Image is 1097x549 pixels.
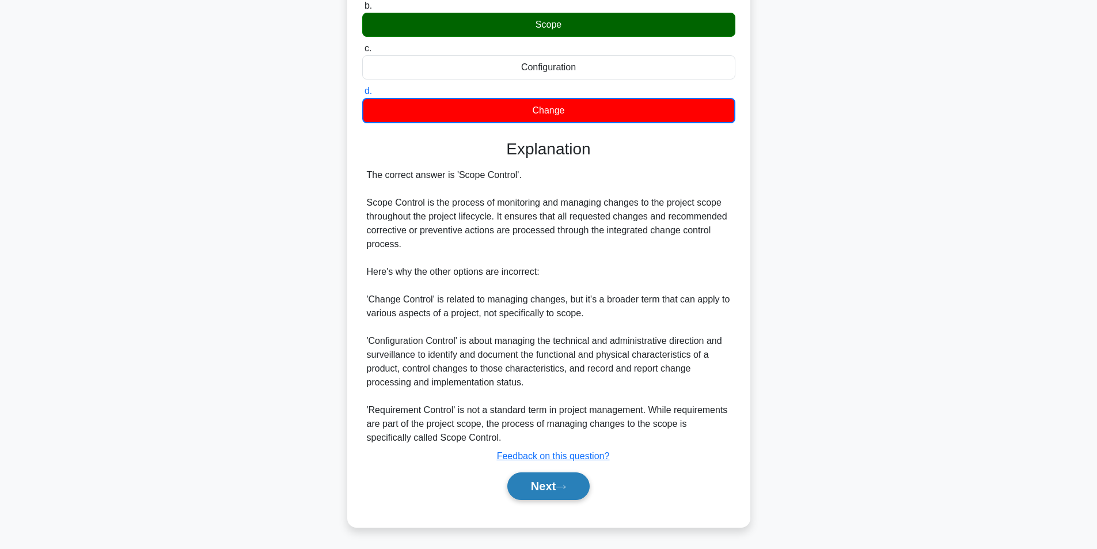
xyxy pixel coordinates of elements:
div: Configuration [362,55,735,79]
h3: Explanation [369,139,728,159]
button: Next [507,472,590,500]
span: c. [365,43,371,53]
div: Scope [362,13,735,37]
div: The correct answer is 'Scope Control'. Scope Control is the process of monitoring and managing ch... [367,168,731,445]
a: Feedback on this question? [497,451,610,461]
div: Change [362,98,735,123]
span: d. [365,86,372,96]
span: b. [365,1,372,10]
